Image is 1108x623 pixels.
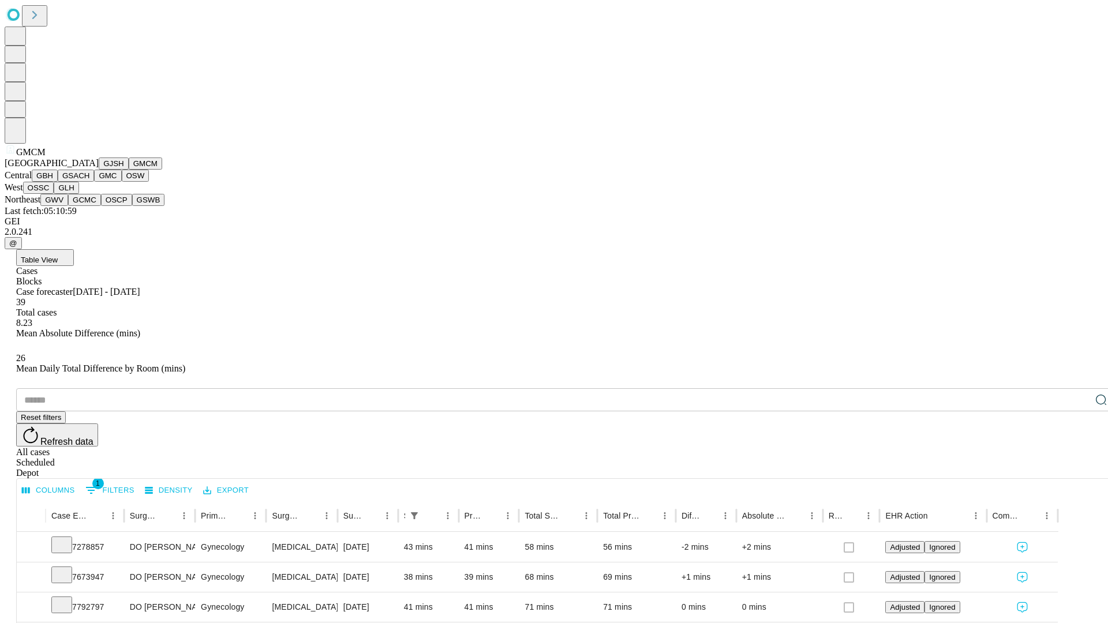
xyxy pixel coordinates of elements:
div: 39 mins [465,562,514,592]
div: 41 mins [465,592,514,622]
button: Ignored [924,571,960,583]
span: Adjusted [890,603,920,611]
div: [DATE] [343,562,392,592]
div: Gynecology [201,562,260,592]
span: Adjusted [890,573,920,581]
button: Sort [701,508,717,524]
button: OSCP [101,194,132,206]
div: 68 mins [525,562,592,592]
button: Show filters [406,508,422,524]
button: Ignored [924,601,960,613]
button: GBH [32,170,58,182]
button: GCMC [68,194,101,206]
button: GJSH [99,157,129,170]
div: [DATE] [343,532,392,562]
div: Resolved in EHR [829,511,844,520]
div: 69 mins [603,562,670,592]
div: Comments [993,511,1021,520]
span: Ignored [929,603,955,611]
div: EHR Action [885,511,927,520]
button: Select columns [19,482,78,500]
button: Expand [23,568,40,588]
div: [DATE] [343,592,392,622]
button: GSACH [58,170,94,182]
button: Menu [1039,508,1055,524]
button: Export [200,482,252,500]
div: 0 mins [682,592,731,622]
button: Menu [440,508,456,524]
button: Expand [23,598,40,618]
span: Adjusted [890,543,920,551]
div: Surgeon Name [130,511,159,520]
button: Reset filters [16,411,66,423]
button: Menu [379,508,395,524]
div: Total Scheduled Duration [525,511,561,520]
div: Scheduled In Room Duration [404,511,405,520]
button: Menu [717,508,733,524]
button: Show filters [83,481,137,500]
div: 43 mins [404,532,453,562]
div: 0 mins [742,592,817,622]
button: Sort [160,508,176,524]
div: DO [PERSON_NAME] [PERSON_NAME] [130,532,189,562]
span: Last fetch: 05:10:59 [5,206,77,216]
button: @ [5,237,22,249]
div: 2.0.241 [5,227,1103,237]
div: Absolute Difference [742,511,787,520]
button: Adjusted [885,541,924,553]
div: [MEDICAL_DATA] WITH [MEDICAL_DATA] AND/OR [MEDICAL_DATA] WITH OR WITHOUT D&C [272,562,331,592]
div: 7673947 [51,562,118,592]
div: -2 mins [682,532,731,562]
button: Sort [231,508,247,524]
span: Total cases [16,307,57,317]
span: Mean Absolute Difference (mins) [16,328,140,338]
div: 41 mins [404,592,453,622]
button: Sort [424,508,440,524]
button: Sort [641,508,657,524]
span: 39 [16,297,25,307]
div: 71 mins [603,592,670,622]
button: GMCM [129,157,162,170]
button: Menu [968,508,984,524]
span: Reset filters [21,413,61,422]
div: 56 mins [603,532,670,562]
button: GWV [40,194,68,206]
div: Surgery Date [343,511,362,520]
span: Table View [21,256,58,264]
button: Table View [16,249,74,266]
button: GMC [94,170,121,182]
div: 71 mins [525,592,592,622]
span: @ [9,239,17,247]
button: Menu [657,508,673,524]
span: GMCM [16,147,46,157]
button: Menu [247,508,263,524]
button: Menu [804,508,820,524]
button: Sort [929,508,945,524]
div: Gynecology [201,532,260,562]
div: 7792797 [51,592,118,622]
button: Menu [500,508,516,524]
button: Menu [105,508,121,524]
button: Sort [89,508,105,524]
div: 41 mins [465,532,514,562]
span: 1 [92,478,104,489]
div: [MEDICAL_DATA] WITH [MEDICAL_DATA] AND/OR [MEDICAL_DATA] WITH OR WITHOUT D&C [272,592,331,622]
button: Sort [788,508,804,524]
button: GSWB [132,194,165,206]
button: Expand [23,538,40,558]
button: OSW [122,170,149,182]
button: Menu [176,508,192,524]
button: Sort [302,508,319,524]
button: Menu [319,508,335,524]
span: Mean Daily Total Difference by Room (mins) [16,363,185,373]
div: 58 mins [525,532,592,562]
button: Sort [844,508,860,524]
div: +1 mins [742,562,817,592]
div: +2 mins [742,532,817,562]
button: Menu [578,508,594,524]
div: +1 mins [682,562,731,592]
div: 38 mins [404,562,453,592]
div: GEI [5,216,1103,227]
div: 7278857 [51,532,118,562]
button: Adjusted [885,571,924,583]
